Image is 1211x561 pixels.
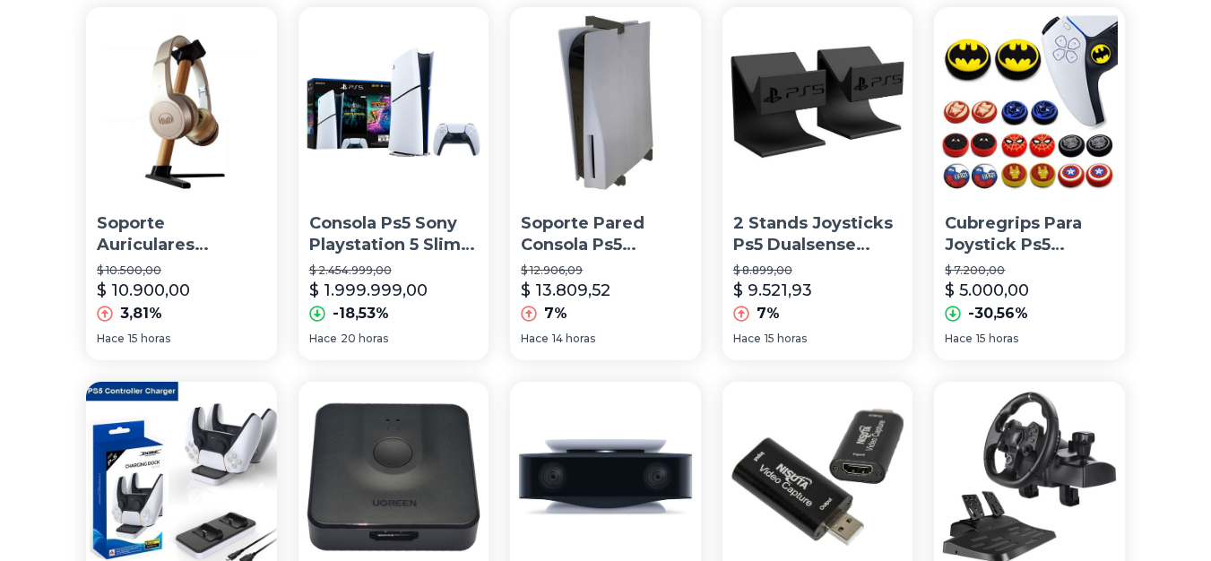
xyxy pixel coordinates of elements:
[521,278,610,303] p: $ 13.809,52
[722,7,913,198] img: 2 Stands Joysticks Ps5 Dualsense Base Soporte Control Gamer
[521,332,549,346] span: Hace
[733,212,903,257] p: 2 Stands Joysticks Ps5 Dualsense Base Soporte Control Gamer
[521,212,690,257] p: Soporte Pared Consola Ps5 Playstation 5 C/ [PERSON_NAME]
[309,212,479,257] p: Consola Ps5 Sony Playstation 5 Slim 1tb Digital + Bundle Prm
[298,7,489,198] img: Consola Ps5 Sony Playstation 5 Slim 1tb Digital + Bundle Prm
[733,263,903,278] p: $ 8.899,00
[333,303,389,324] p: -18,53%
[934,7,1125,198] img: Cubregrips Para Joystick Ps5 Antideslizante X2 Unidades
[968,303,1028,324] p: -30,56%
[722,7,913,360] a: 2 Stands Joysticks Ps5 Dualsense Base Soporte Control Gamer2 Stands Joysticks Ps5 Dualsense Base ...
[733,278,812,303] p: $ 9.521,93
[309,278,428,303] p: $ 1.999.999,00
[86,7,277,360] a: Soporte Auriculares Headset Gamer Base Mesa Apoyo Pc Ps4 Ps5Soporte Auriculares Headset Gamer Bas...
[341,332,388,346] span: 20 horas
[945,278,1029,303] p: $ 5.000,00
[765,332,807,346] span: 15 horas
[945,332,973,346] span: Hace
[97,332,125,346] span: Hace
[97,212,266,257] p: Soporte Auriculares Headset Gamer Base Mesa Apoyo Pc Ps4 Ps5
[128,332,170,346] span: 15 horas
[298,7,489,360] a: Consola Ps5 Sony Playstation 5 Slim 1tb Digital + Bundle PrmConsola Ps5 Sony Playstation 5 Slim 1...
[976,332,1018,346] span: 15 horas
[521,263,690,278] p: $ 12.906,09
[510,7,701,198] img: Soporte Pared Consola Ps5 Playstation 5 C/ Tornillos Tarugos
[309,263,479,278] p: $ 2.454.999,00
[510,7,701,360] a: Soporte Pared Consola Ps5 Playstation 5 C/ Tornillos TarugosSoporte Pared Consola Ps5 Playstation...
[934,7,1125,360] a: Cubregrips Para Joystick Ps5 Antideslizante X2 UnidadesCubregrips Para Joystick Ps5 Antideslizant...
[945,263,1114,278] p: $ 7.200,00
[120,303,162,324] p: 3,81%
[97,278,190,303] p: $ 10.900,00
[552,332,595,346] span: 14 horas
[945,212,1114,257] p: Cubregrips Para Joystick Ps5 Antideslizante X2 Unidades
[757,303,780,324] p: 7%
[309,332,337,346] span: Hace
[86,7,277,198] img: Soporte Auriculares Headset Gamer Base Mesa Apoyo Pc Ps4 Ps5
[733,332,761,346] span: Hace
[97,263,266,278] p: $ 10.500,00
[544,303,567,324] p: 7%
